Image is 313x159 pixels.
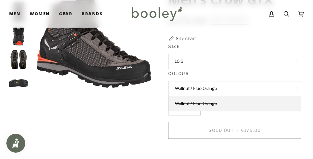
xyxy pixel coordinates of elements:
[175,101,217,106] span: Wallnut / Fluo Orange
[9,50,28,69] img: Salewa Men's Crow GTX Wallnut / Fluo Orange - Booley Galway
[59,11,72,17] span: Gear
[209,128,234,133] span: Sold Out
[168,70,189,77] span: Colour
[82,11,103,17] span: Brands
[241,128,261,133] span: €175.00
[168,43,180,50] span: Size
[129,5,184,23] img: Booley
[30,11,50,17] span: Women
[235,128,240,133] span: •
[168,122,301,139] button: Sold Out • €175.00
[9,11,20,17] span: Men
[9,26,28,45] img: Salewa Men's Crow GTX Wallnut / Fluo Orange - Booley Galway
[176,35,196,42] div: Size chart
[6,134,25,153] iframe: Button to open loyalty program pop-up
[9,74,28,93] img: Salewa Men's Crow GTX Wallnut / Fluo Orange - Booley Galway
[168,54,301,69] button: 10.5
[168,81,301,96] button: Wallnut / Fluo Orange
[168,96,301,111] a: Wallnut / Fluo Orange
